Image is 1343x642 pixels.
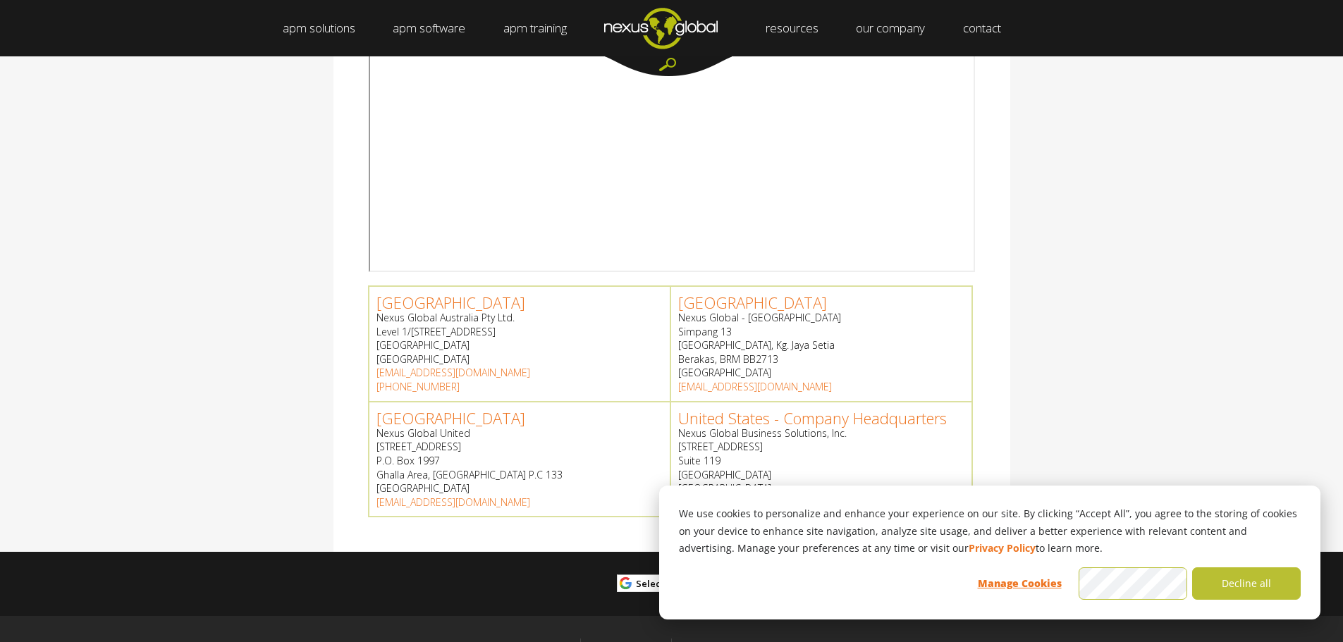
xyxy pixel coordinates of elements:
[678,292,827,313] a: [GEOGRAPHIC_DATA]
[376,495,530,509] a: [EMAIL_ADDRESS][DOMAIN_NAME]
[678,426,964,495] p: Nexus Global Business Solutions, Inc. [STREET_ADDRESS] Suite 119 [GEOGRAPHIC_DATA] [GEOGRAPHIC_DATA]
[678,407,947,428] a: United States - Company Headquarters
[376,426,663,495] p: Nexus Global United [STREET_ADDRESS] P.O. Box 1997 Ghalla Area, [GEOGRAPHIC_DATA] P.C 133 [GEOGRA...
[678,311,964,380] p: Nexus Global - [GEOGRAPHIC_DATA] Simpang 13 [GEOGRAPHIC_DATA], Kg. Jaya Setia Berakas, BRM BB2713...
[1079,567,1187,600] button: Accept all
[376,366,530,379] a: [EMAIL_ADDRESS][DOMAIN_NAME]
[636,577,712,590] span: Select Language
[1192,567,1301,600] button: Decline all
[678,380,832,393] a: [EMAIL_ADDRESS][DOMAIN_NAME]
[376,380,460,393] a: [PHONE_NUMBER]
[679,505,1301,557] p: We use cookies to personalize and enhance your experience on our site. By clicking “Accept All”, ...
[969,540,1036,557] a: Privacy Policy
[376,292,525,313] a: [GEOGRAPHIC_DATA]
[376,311,663,366] p: Nexus Global Australia Pty Ltd. Level 1/[STREET_ADDRESS] [GEOGRAPHIC_DATA] [GEOGRAPHIC_DATA]
[659,486,1320,619] div: Cookie banner
[965,567,1074,600] button: Manage Cookies
[636,573,729,595] a: Select Language​
[376,407,525,428] a: [GEOGRAPHIC_DATA]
